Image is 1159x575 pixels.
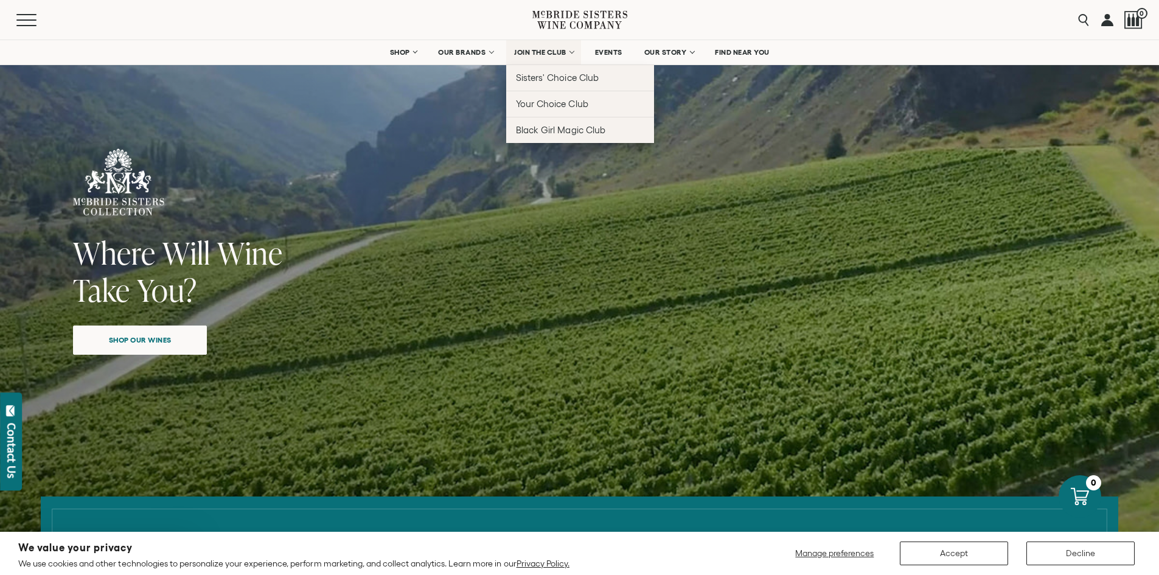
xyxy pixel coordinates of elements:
[73,232,156,274] span: Where
[707,40,778,64] a: FIND NEAR YOU
[73,269,130,311] span: Take
[217,232,283,274] span: Wine
[88,328,193,352] span: Shop our wines
[389,48,410,57] span: SHOP
[506,40,581,64] a: JOIN THE CLUB
[900,542,1008,565] button: Accept
[636,40,701,64] a: OUR STORY
[430,40,500,64] a: OUR BRANDS
[1026,542,1135,565] button: Decline
[587,40,630,64] a: EVENTS
[1086,475,1101,490] div: 0
[516,99,588,109] span: Your Choice Club
[595,48,622,57] span: EVENTS
[18,558,569,569] p: We use cookies and other technologies to personalize your experience, perform marketing, and coll...
[18,543,569,553] h2: We value your privacy
[506,64,654,91] a: Sisters' Choice Club
[137,269,197,311] span: You?
[438,48,486,57] span: OUR BRANDS
[795,548,874,558] span: Manage preferences
[73,326,207,355] a: Shop our wines
[715,48,770,57] span: FIND NEAR YOU
[644,48,687,57] span: OUR STORY
[516,72,598,83] span: Sisters' Choice Club
[162,232,211,274] span: Will
[1136,8,1147,19] span: 0
[514,48,566,57] span: JOIN THE CLUB
[506,91,654,117] a: Your Choice Club
[5,423,18,478] div: Contact Us
[516,125,605,135] span: Black Girl Magic Club
[788,542,882,565] button: Manage preferences
[517,559,569,568] a: Privacy Policy.
[506,117,654,143] a: Black Girl Magic Club
[381,40,424,64] a: SHOP
[16,14,60,26] button: Mobile Menu Trigger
